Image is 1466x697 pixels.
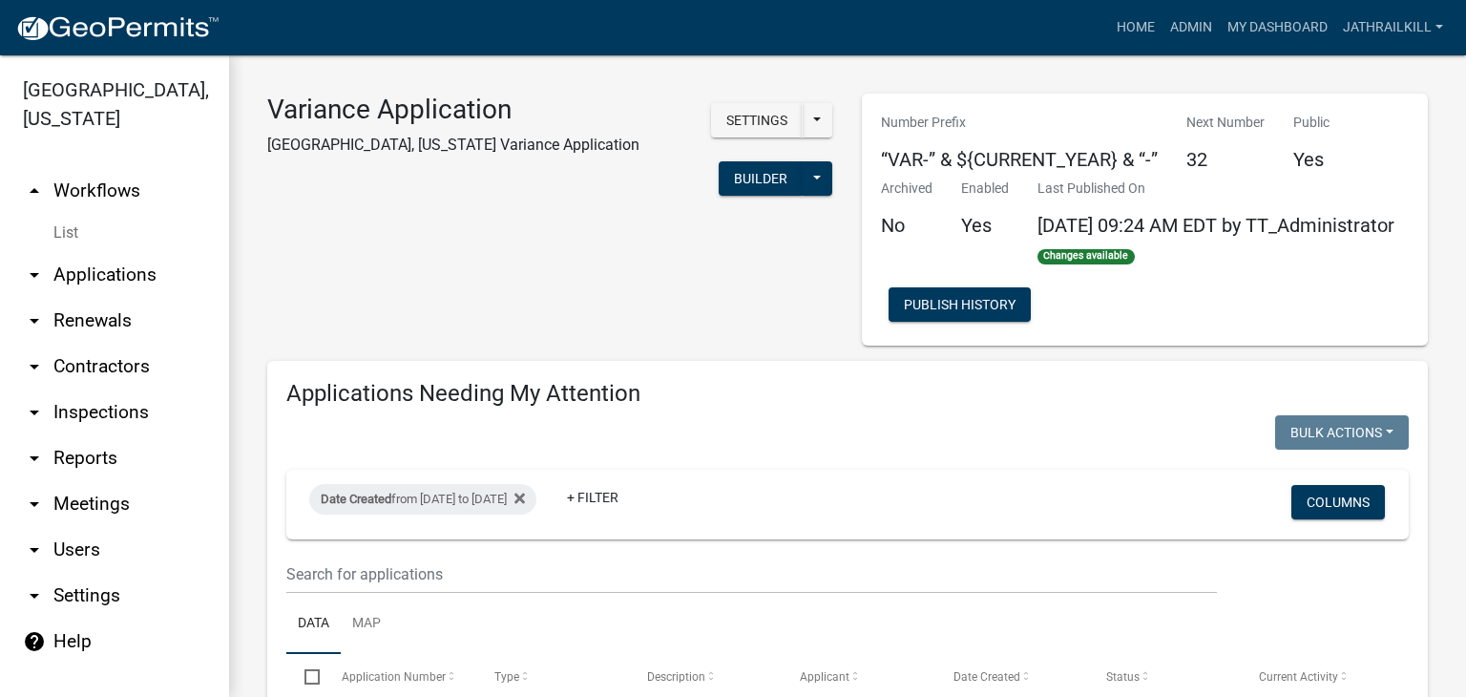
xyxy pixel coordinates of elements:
[321,492,391,506] span: Date Created
[889,299,1031,314] wm-modal-confirm: Workflow Publish History
[494,670,519,684] span: Type
[342,670,446,684] span: Application Number
[23,493,46,516] i: arrow_drop_down
[552,480,634,515] a: + Filter
[23,447,46,470] i: arrow_drop_down
[1293,148,1330,171] h5: Yes
[286,594,341,655] a: Data
[23,309,46,332] i: arrow_drop_down
[881,179,932,199] p: Archived
[1037,214,1394,237] span: [DATE] 09:24 AM EDT by TT_Administrator
[286,555,1217,594] input: Search for applications
[23,630,46,653] i: help
[881,148,1158,171] h5: “VAR-” & ${CURRENT_YEAR} & “-”
[23,401,46,424] i: arrow_drop_down
[1186,148,1265,171] h5: 32
[23,584,46,607] i: arrow_drop_down
[881,113,1158,133] p: Number Prefix
[1109,10,1162,46] a: Home
[961,214,1009,237] h5: Yes
[1037,249,1135,264] span: Changes available
[711,103,803,137] button: Settings
[1106,670,1140,684] span: Status
[953,670,1020,684] span: Date Created
[1335,10,1451,46] a: Jathrailkill
[961,179,1009,199] p: Enabled
[267,94,639,126] h3: Variance Application
[1291,485,1385,519] button: Columns
[23,180,46,202] i: arrow_drop_up
[1275,415,1409,450] button: Bulk Actions
[889,287,1031,322] button: Publish History
[1220,10,1335,46] a: My Dashboard
[719,161,803,196] button: Builder
[1162,10,1220,46] a: Admin
[23,264,46,286] i: arrow_drop_down
[800,670,849,684] span: Applicant
[286,380,1409,408] h4: Applications Needing My Attention
[881,214,932,237] h5: No
[23,539,46,561] i: arrow_drop_down
[341,594,392,655] a: Map
[309,484,536,515] div: from [DATE] to [DATE]
[267,134,639,157] p: [GEOGRAPHIC_DATA], [US_STATE] Variance Application
[647,670,705,684] span: Description
[1293,113,1330,133] p: Public
[1259,670,1338,684] span: Current Activity
[1037,179,1394,199] p: Last Published On
[1186,113,1265,133] p: Next Number
[23,355,46,378] i: arrow_drop_down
